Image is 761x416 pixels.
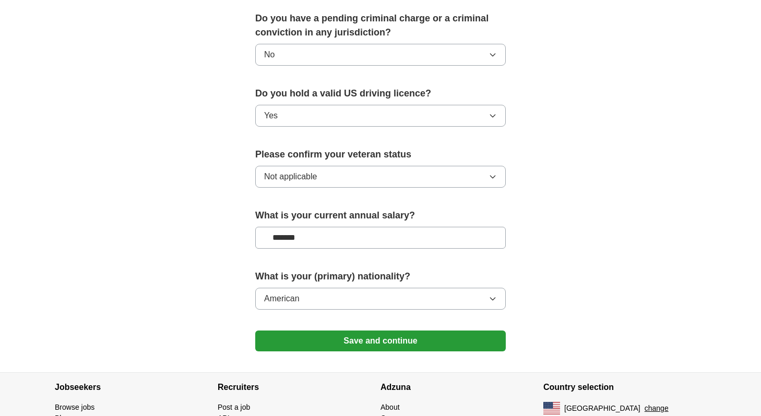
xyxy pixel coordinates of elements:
[543,373,706,402] h4: Country selection
[264,170,317,183] span: Not applicable
[255,166,506,188] button: Not applicable
[255,105,506,127] button: Yes
[218,403,250,411] a: Post a job
[543,402,560,414] img: US flag
[255,44,506,66] button: No
[264,292,300,305] span: American
[255,331,506,351] button: Save and continue
[264,48,275,61] span: No
[255,87,506,101] label: Do you hold a valid US driving licence?
[255,288,506,310] button: American
[55,403,94,411] a: Browse jobs
[564,403,640,414] span: [GEOGRAPHIC_DATA]
[645,403,669,414] button: change
[255,148,506,162] label: Please confirm your veteran status
[264,109,278,122] span: Yes
[255,11,506,40] label: Do you have a pending criminal charge or a criminal conviction in any jurisdiction?
[255,209,506,223] label: What is your current annual salary?
[380,403,400,411] a: About
[255,270,506,284] label: What is your (primary) nationality?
